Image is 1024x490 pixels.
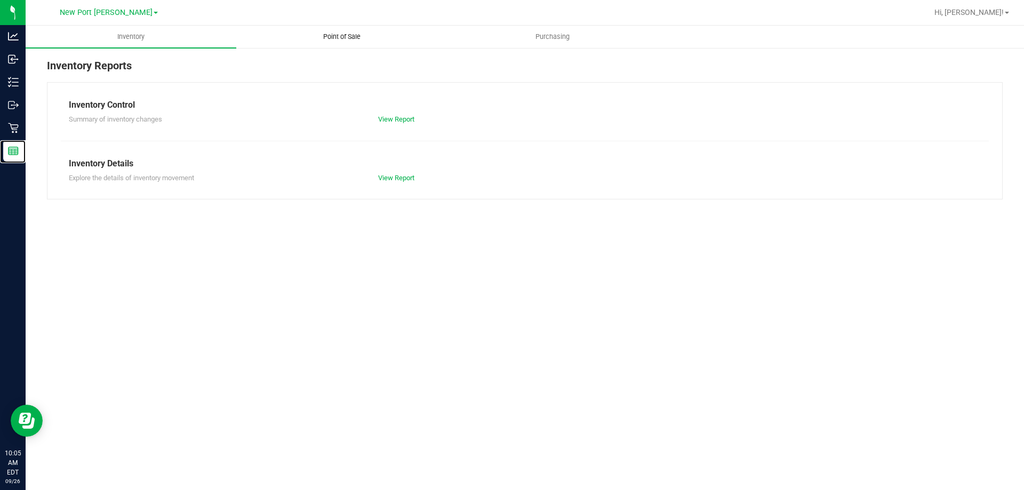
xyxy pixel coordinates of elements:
[8,31,19,42] inline-svg: Analytics
[8,123,19,133] inline-svg: Retail
[8,77,19,87] inline-svg: Inventory
[11,405,43,437] iframe: Resource center
[309,32,375,42] span: Point of Sale
[378,174,414,182] a: View Report
[60,8,153,17] span: New Port [PERSON_NAME]
[934,8,1004,17] span: Hi, [PERSON_NAME]!
[521,32,584,42] span: Purchasing
[378,115,414,123] a: View Report
[69,157,981,170] div: Inventory Details
[5,477,21,485] p: 09/26
[69,174,194,182] span: Explore the details of inventory movement
[236,26,447,48] a: Point of Sale
[26,26,236,48] a: Inventory
[69,99,981,111] div: Inventory Control
[8,100,19,110] inline-svg: Outbound
[69,115,162,123] span: Summary of inventory changes
[447,26,658,48] a: Purchasing
[8,54,19,65] inline-svg: Inbound
[47,58,1003,82] div: Inventory Reports
[103,32,159,42] span: Inventory
[5,448,21,477] p: 10:05 AM EDT
[8,146,19,156] inline-svg: Reports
